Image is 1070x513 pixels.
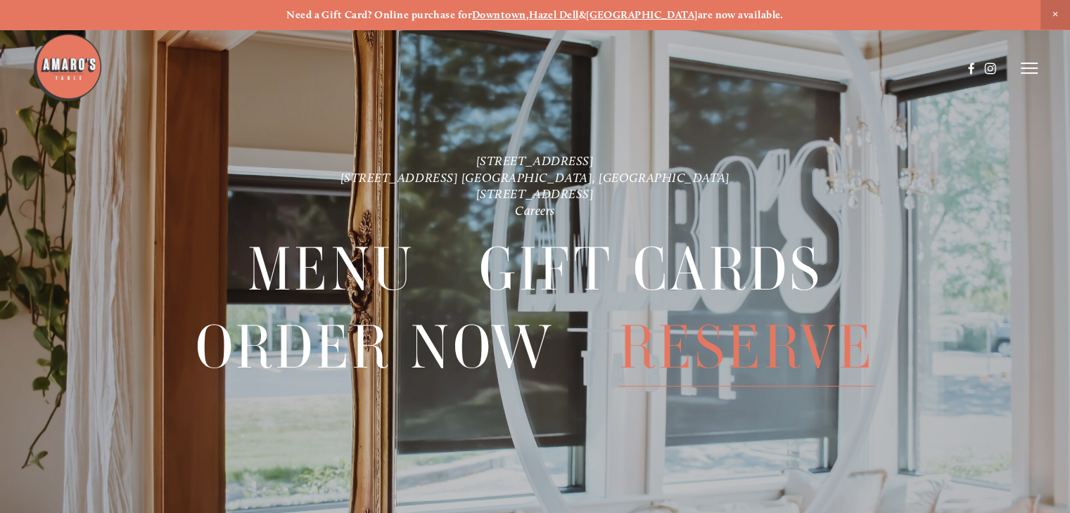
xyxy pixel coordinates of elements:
[698,8,784,21] strong: are now available.
[479,230,822,308] a: Gift Cards
[196,309,555,386] a: Order Now
[586,8,698,21] a: [GEOGRAPHIC_DATA]
[476,186,594,202] a: [STREET_ADDRESS]
[618,309,874,386] a: Reserve
[340,170,730,186] a: [STREET_ADDRESS] [GEOGRAPHIC_DATA], [GEOGRAPHIC_DATA]
[248,230,415,309] span: Menu
[479,230,822,309] span: Gift Cards
[248,230,415,308] a: Menu
[196,309,555,387] span: Order Now
[32,32,103,103] img: Amaro's Table
[286,8,472,21] strong: Need a Gift Card? Online purchase for
[515,203,555,219] a: Careers
[476,153,594,169] a: [STREET_ADDRESS]
[472,8,526,21] a: Downtown
[579,8,586,21] strong: &
[618,309,874,387] span: Reserve
[526,8,529,21] strong: ,
[529,8,579,21] a: Hazel Dell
